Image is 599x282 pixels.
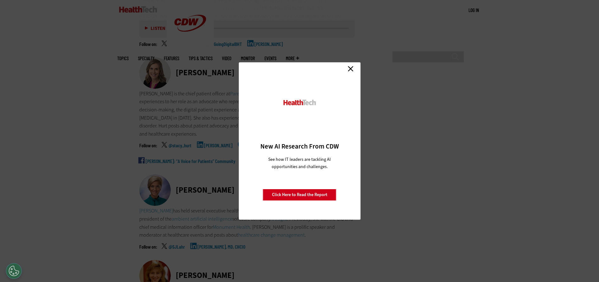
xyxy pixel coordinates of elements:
p: See how IT leaders are tackling AI opportunities and challenges. [261,156,338,170]
button: Open Preferences [6,263,22,279]
a: Close [346,64,355,73]
a: Click Here to Read the Report [263,189,336,201]
h3: New AI Research From CDW [250,142,349,151]
img: HealthTech_0.png [282,99,317,106]
div: Cookies Settings [6,263,22,279]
